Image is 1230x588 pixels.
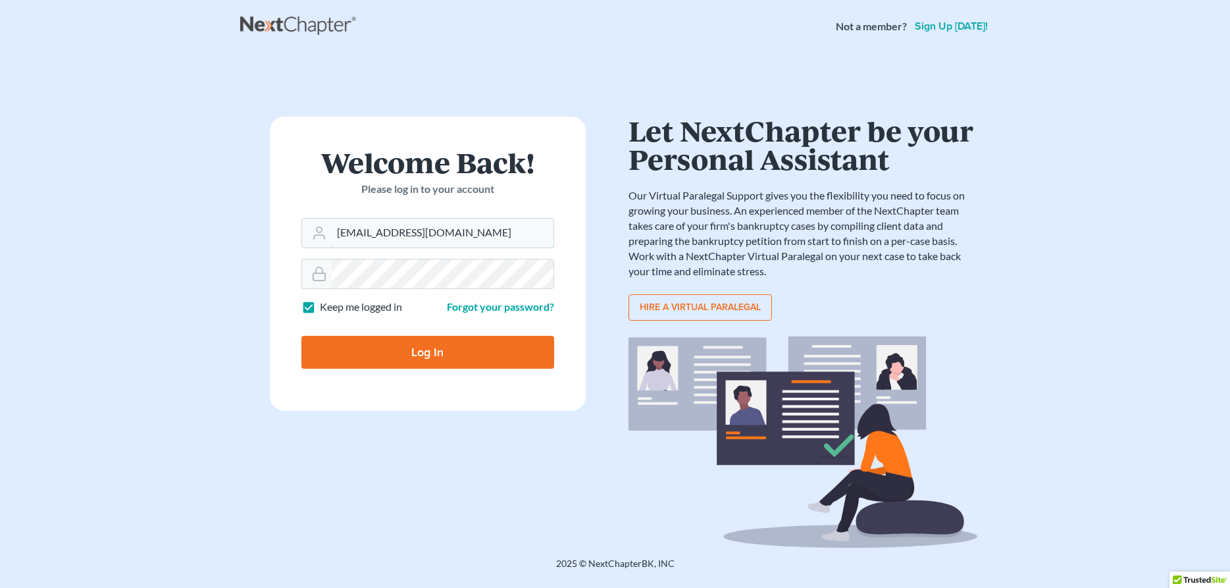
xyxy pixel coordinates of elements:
[301,148,554,176] h1: Welcome Back!
[628,117,977,173] h1: Let NextChapter be your Personal Assistant
[628,336,977,548] img: virtual_paralegal_bg-b12c8cf30858a2b2c02ea913d52db5c468ecc422855d04272ea22d19010d70dc.svg
[447,300,554,313] a: Forgot your password?
[836,19,907,34] strong: Not a member?
[628,188,977,279] p: Our Virtual Paralegal Support gives you the flexibility you need to focus on growing your busines...
[332,219,553,248] input: Email Address
[240,557,990,581] div: 2025 © NextChapterBK, INC
[320,300,402,315] label: Keep me logged in
[628,294,772,321] a: Hire a virtual paralegal
[912,21,990,32] a: Sign up [DATE]!
[301,336,554,369] input: Log In
[301,182,554,197] p: Please log in to your account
